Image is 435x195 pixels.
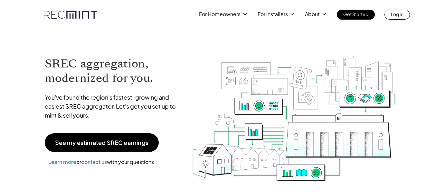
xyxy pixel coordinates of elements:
[45,93,182,120] p: You've found the region's fastest-growing and easiest SREC aggregator. Let's get you set up to mi...
[258,10,288,19] p: For Installers
[384,10,410,20] a: Log In
[45,57,182,85] h1: SREC aggregation, modernized for you.
[45,133,159,152] a: See my estimated SREC earnings
[45,158,157,166] p: or with your questions
[55,140,148,146] p: See my estimated SREC earnings
[391,10,403,19] p: Log In
[191,39,397,183] img: RECmint value cycle
[343,10,368,19] p: Get Started
[199,10,241,19] p: For Homeowners
[48,158,76,165] a: Learn more
[337,10,375,20] a: Get Started
[305,10,320,19] p: About
[81,158,107,165] a: contact us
